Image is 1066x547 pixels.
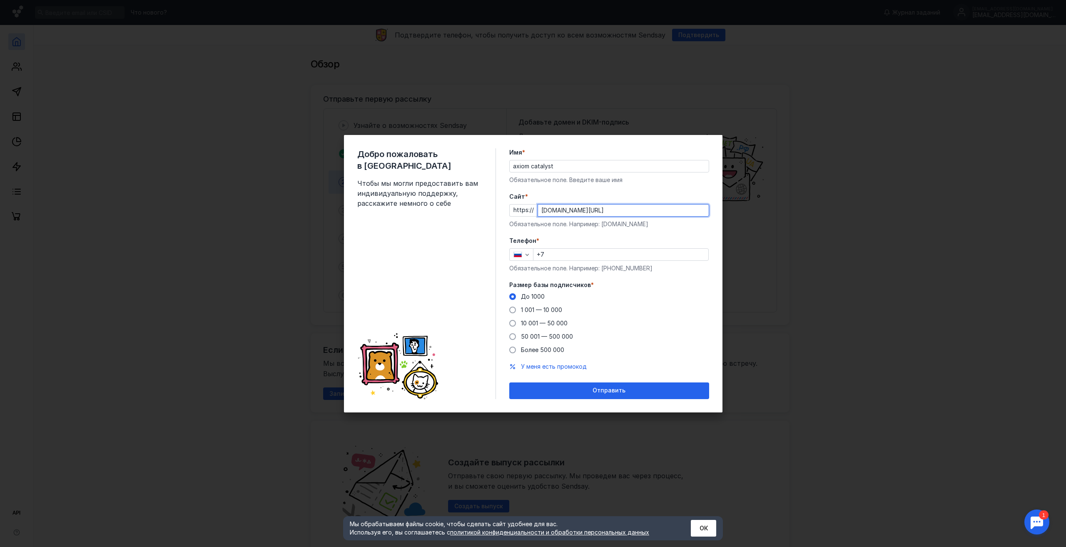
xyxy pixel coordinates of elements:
[509,192,525,201] span: Cайт
[521,293,545,300] span: До 1000
[350,520,670,537] div: Мы обрабатываем файлы cookie, чтобы сделать сайт удобнее для вас. Используя его, вы соглашаетесь c
[509,148,522,157] span: Имя
[521,346,564,353] span: Более 500 000
[521,362,587,371] button: У меня есть промокод
[509,220,709,228] div: Обязательное поле. Например: [DOMAIN_NAME]
[691,520,716,537] button: ОК
[509,281,591,289] span: Размер базы подписчиков
[509,237,536,245] span: Телефон
[521,363,587,370] span: У меня есть промокод
[450,529,649,536] a: политикой конфиденциальности и обработки персональных данных
[521,306,562,313] span: 1 001 — 10 000
[357,148,482,172] span: Добро пожаловать в [GEOGRAPHIC_DATA]
[521,320,568,327] span: 10 001 — 50 000
[357,178,482,208] span: Чтобы мы могли предоставить вам индивидуальную поддержку, расскажите немного о себе
[593,387,625,394] span: Отправить
[509,264,709,272] div: Обязательное поле. Например: [PHONE_NUMBER]
[521,333,573,340] span: 50 001 — 500 000
[19,5,28,14] div: 1
[509,382,709,399] button: Отправить
[509,176,709,184] div: Обязательное поле. Введите ваше имя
